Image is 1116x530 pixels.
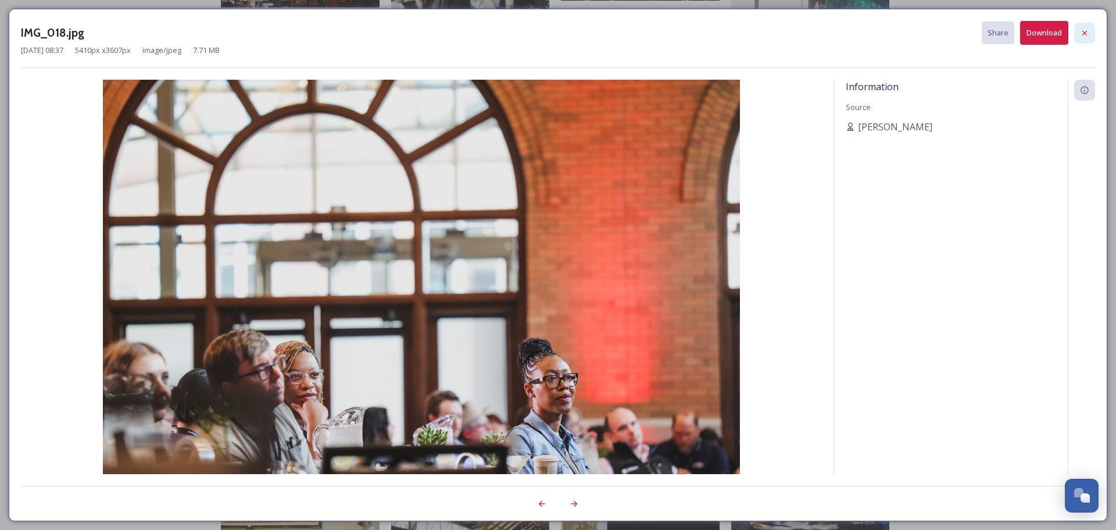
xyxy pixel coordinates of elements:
[75,45,131,56] span: 5410 px x 3607 px
[21,45,63,56] span: [DATE] 08:37
[21,80,822,505] img: IMG_018.jpg
[1020,21,1068,45] button: Download
[846,102,871,112] span: Source
[858,120,932,134] span: [PERSON_NAME]
[846,80,899,93] span: Information
[1065,479,1099,513] button: Open Chat
[193,45,220,56] span: 7.71 MB
[21,24,84,41] h3: IMG_018.jpg
[982,22,1014,44] button: Share
[142,45,181,56] span: image/jpeg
